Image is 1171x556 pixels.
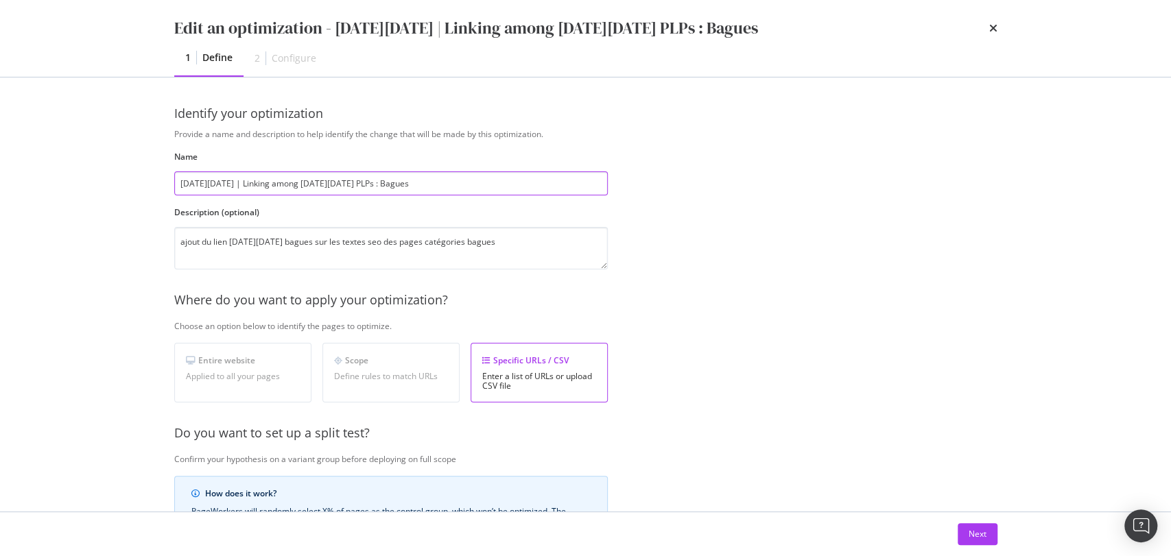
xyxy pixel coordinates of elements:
[482,354,596,366] div: Specific URLs / CSV
[174,453,1065,465] div: Confirm your hypothesis on a variant group before deploying on full scope
[174,16,758,40] div: Edit an optimization - [DATE][DATE] | Linking among [DATE][DATE] PLPs : Bagues
[202,51,233,64] div: Define
[334,354,448,366] div: Scope
[174,227,608,269] textarea: ajout du lien [DATE][DATE] bagues sur les textes seo des pages catégories bagues
[174,105,997,123] div: Identify your optimization
[186,354,300,366] div: Entire website
[174,128,1065,140] div: Provide a name and description to help identify the change that will be made by this optimization.
[272,51,316,65] div: Configure
[174,171,608,195] input: Enter an optimization name to easily find it back
[482,372,596,391] div: Enter a list of URLs or upload CSV file
[205,487,591,500] div: How does it work?
[969,528,986,540] div: Next
[255,51,260,65] div: 2
[174,291,1065,309] div: Where do you want to apply your optimization?
[958,523,997,545] button: Next
[174,424,1065,442] div: Do you want to set up a split test?
[1124,509,1157,542] div: Open Intercom Messenger
[174,206,608,218] label: Description (optional)
[174,151,608,162] label: Name
[174,320,1065,332] div: Choose an option below to identify the pages to optimize.
[185,51,191,64] div: 1
[334,372,448,381] div: Define rules to match URLs
[989,16,997,40] div: times
[186,372,300,381] div: Applied to all your pages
